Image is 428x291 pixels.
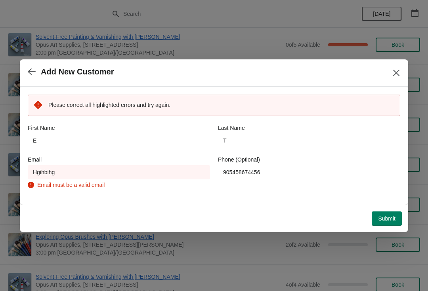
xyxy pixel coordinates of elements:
[372,211,402,226] button: Submit
[218,133,400,148] input: Smith
[28,156,42,164] label: Email
[28,124,55,132] label: First Name
[28,133,210,148] input: John
[28,165,210,179] input: Enter your email
[41,67,114,76] h2: Add New Customer
[218,165,400,179] input: Enter your phone number
[378,215,396,222] span: Submit
[389,66,403,80] button: Close
[48,101,394,109] p: Please correct all highlighted errors and try again.
[218,156,260,164] label: Phone (Optional)
[218,124,245,132] label: Last Name
[28,181,210,189] div: Email must be a valid email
